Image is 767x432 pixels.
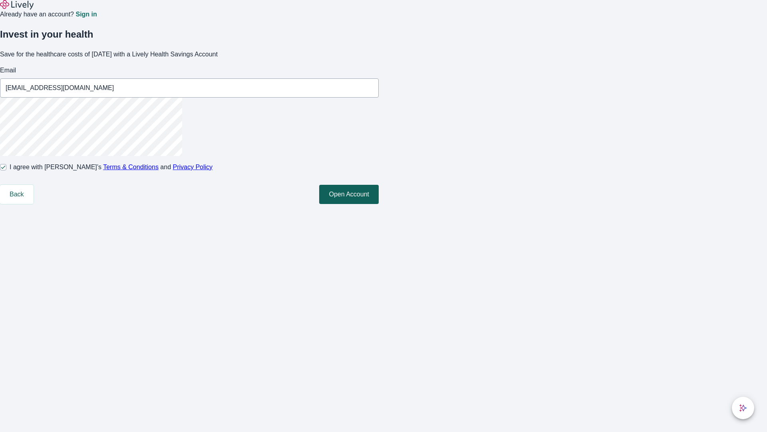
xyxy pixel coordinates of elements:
a: Terms & Conditions [103,164,159,170]
button: chat [732,397,754,419]
a: Sign in [76,11,97,18]
span: I agree with [PERSON_NAME]’s and [10,162,213,172]
button: Open Account [319,185,379,204]
svg: Lively AI Assistant [739,404,747,412]
a: Privacy Policy [173,164,213,170]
